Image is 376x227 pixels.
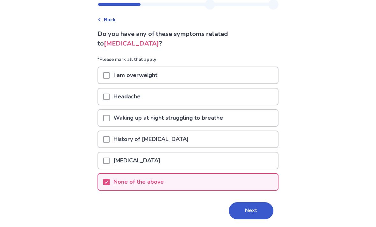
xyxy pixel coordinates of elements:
[229,202,273,219] button: Next
[110,174,168,190] p: None of the above
[110,67,161,83] p: I am overweight
[110,110,227,126] p: Waking up at night struggling to breathe
[104,39,159,48] span: [MEDICAL_DATA]
[98,56,278,67] p: *Please mark all that apply
[104,16,116,24] span: Back
[110,131,192,147] p: History of [MEDICAL_DATA]
[98,29,278,48] p: Do you have any of these symptoms related to ?
[110,89,144,105] p: Headache
[110,153,164,169] p: [MEDICAL_DATA]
